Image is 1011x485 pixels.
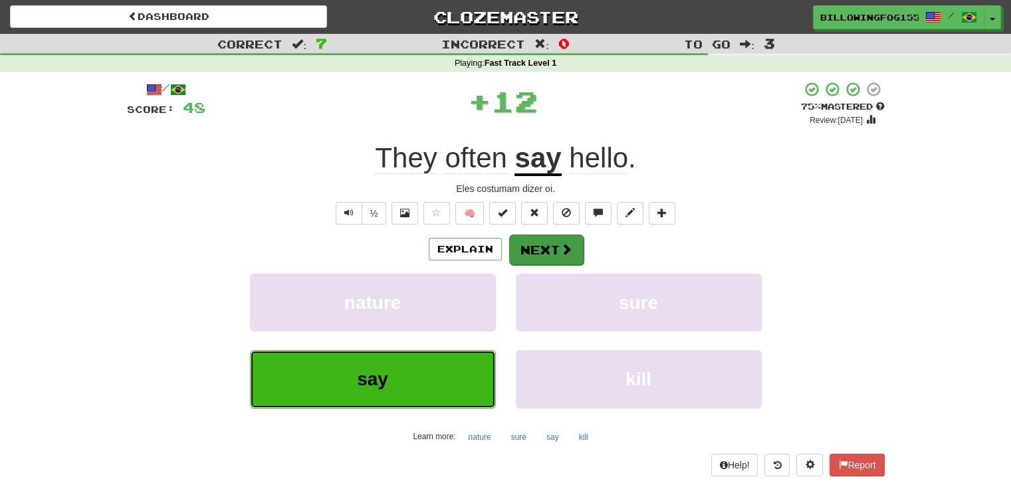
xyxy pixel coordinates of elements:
button: Reset to 0% Mastered (alt+r) [521,202,548,225]
a: Clozemaster [347,5,664,29]
span: + [468,81,491,121]
a: BillowingFog1552 / [813,5,984,29]
span: BillowingFog1552 [820,11,919,23]
button: sure [516,274,762,332]
span: They [375,142,437,174]
small: Learn more: [413,432,455,441]
span: 12 [491,84,538,118]
span: hello [569,142,628,174]
span: 75 % [801,101,821,112]
div: / [127,81,205,98]
button: nature [250,274,496,332]
small: Review: [DATE] [810,116,863,125]
span: Correct [217,37,282,50]
a: Dashboard [10,5,327,28]
span: Incorrect [441,37,525,50]
button: Favorite sentence (alt+f) [423,202,450,225]
button: Report [830,454,884,476]
span: sure [619,292,658,313]
span: say [357,369,388,389]
button: say [539,427,566,447]
span: 0 [558,35,570,51]
button: say [250,350,496,408]
span: : [292,39,306,50]
button: Help! [711,454,758,476]
button: Next [509,235,584,265]
button: Ignore sentence (alt+i) [553,202,580,225]
button: nature [461,427,499,447]
span: / [948,11,955,20]
span: 7 [316,35,327,51]
div: Eles costumam dizer oi. [127,182,885,195]
button: ½ [362,202,387,225]
button: Discuss sentence (alt+u) [585,202,612,225]
span: often [445,142,506,174]
div: Text-to-speech controls [333,202,387,225]
button: 🧠 [455,202,484,225]
u: say [514,142,561,176]
button: Show image (alt+x) [392,202,418,225]
span: : [534,39,549,50]
button: Add to collection (alt+a) [649,202,675,225]
button: Play sentence audio (ctl+space) [336,202,362,225]
span: nature [344,292,401,313]
button: Edit sentence (alt+d) [617,202,643,225]
strong: Fast Track Level 1 [485,58,557,68]
span: 3 [764,35,775,51]
span: To go [684,37,730,50]
button: Set this sentence to 100% Mastered (alt+m) [489,202,516,225]
span: Score: [127,104,175,115]
span: 48 [183,99,205,116]
button: Round history (alt+y) [764,454,790,476]
button: kill [516,350,762,408]
span: . [562,142,636,174]
span: kill [625,369,651,389]
span: : [740,39,754,50]
button: kill [572,427,596,447]
button: sure [504,427,534,447]
div: Mastered [801,101,885,113]
button: Explain [429,238,502,260]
